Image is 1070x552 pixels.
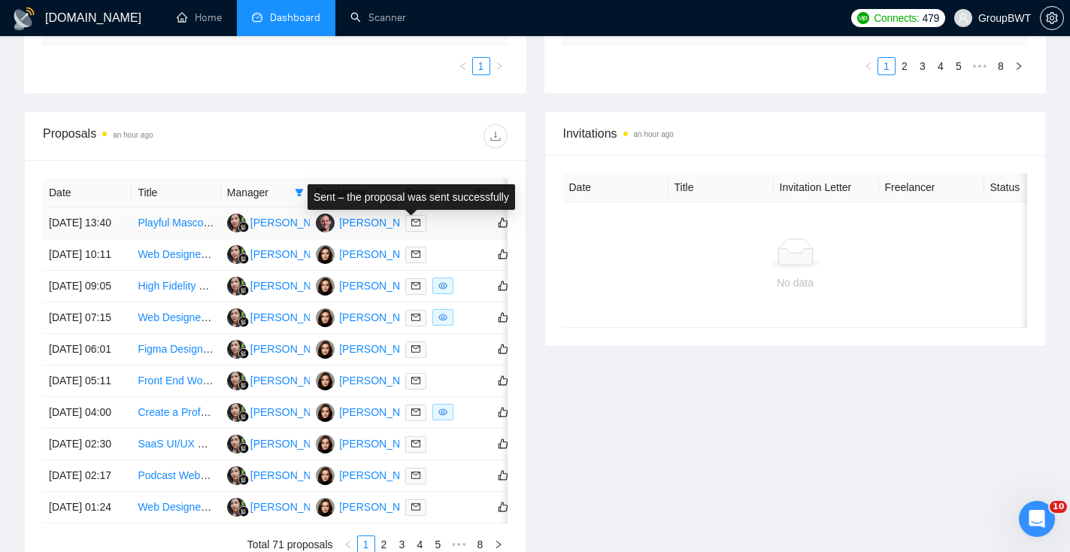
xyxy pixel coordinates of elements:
span: mail [411,376,420,385]
img: gigradar-bm.png [238,348,249,359]
td: [DATE] 10:11 [43,239,132,271]
span: eye [438,281,447,290]
th: Date [563,173,668,202]
div: [PERSON_NAME] [250,278,337,294]
iframe: Intercom live chat [1019,501,1055,537]
a: 8 [993,58,1009,74]
img: SK [316,403,335,422]
a: SN[PERSON_NAME] [227,342,337,354]
img: SK [316,466,335,485]
span: mail [411,408,420,417]
span: like [498,343,508,355]
img: SK [316,308,335,327]
button: right [1010,57,1028,75]
img: VZ [316,214,335,232]
th: Invitation Letter [774,173,879,202]
div: [PERSON_NAME] [250,372,337,389]
div: Sent – the proposal was sent successfully [308,184,515,210]
time: an hour ago [113,131,153,139]
img: gigradar-bm.png [238,285,249,296]
img: SK [316,245,335,264]
img: SN [227,308,246,327]
span: Manager [227,184,289,201]
th: Manager [221,178,310,208]
a: Front End Wordpress Web Designer [138,375,307,387]
img: SN [227,498,246,517]
img: SN [227,372,246,390]
li: Previous Page [859,57,878,75]
span: filter [292,181,307,204]
td: Podcast Website Designer and Manager [132,460,220,492]
time: an hour ago [634,130,674,138]
button: like [494,277,512,295]
th: Date [43,178,132,208]
a: Web Designer Needed for GoDaddy Platform - Author Focused [138,501,432,513]
img: gigradar-bm.png [238,506,249,517]
img: SN [227,340,246,359]
span: right [1014,62,1023,71]
td: High Fidelity Web Design for Group Buy Website [132,271,220,302]
span: mail [411,250,420,259]
img: SK [316,340,335,359]
th: Title [132,178,220,208]
a: Playful Mascot/Character Designer for Hero-Themed Coffee Brand [138,217,448,229]
span: eye [438,408,447,417]
a: VZ[PERSON_NAME] [316,216,426,228]
li: Previous Page [454,57,472,75]
td: [DATE] 13:40 [43,208,132,239]
a: setting [1040,12,1064,24]
a: SN[PERSON_NAME] [227,405,337,417]
a: SN[PERSON_NAME] [227,437,337,449]
span: mail [411,439,420,448]
div: [PERSON_NAME] [250,341,337,357]
a: 4 [932,58,949,74]
td: Web Designer Needed for Gym Rat® – Fitness Brand (WordPress, UI/UX) [132,302,220,334]
span: eye [438,313,447,322]
img: logo [12,7,36,31]
a: SK[PERSON_NAME] [316,311,426,323]
li: 1 [472,57,490,75]
td: [DATE] 09:05 [43,271,132,302]
img: SN [227,403,246,422]
div: No data [575,274,1016,291]
img: SK [316,277,335,296]
li: Next Page [1010,57,1028,75]
a: 1 [473,58,490,74]
div: [PERSON_NAME] [339,435,426,452]
a: SN[PERSON_NAME] [227,279,337,291]
a: High Fidelity Web Design for Group Buy Website [138,280,365,292]
div: [PERSON_NAME] [250,214,337,231]
a: homeHome [177,11,222,24]
span: like [498,469,508,481]
a: Podcast Website Designer and Manager [138,469,326,481]
img: SN [227,277,246,296]
span: right [494,540,503,549]
span: user [958,13,968,23]
a: SK[PERSON_NAME] [316,279,426,291]
button: like [494,372,512,390]
li: 3 [914,57,932,75]
li: 8 [992,57,1010,75]
a: 5 [950,58,967,74]
a: SN[PERSON_NAME] [227,216,337,228]
div: [PERSON_NAME] [339,467,426,484]
a: SN[PERSON_NAME] [227,247,337,259]
img: SK [316,435,335,453]
span: like [498,406,508,418]
td: [DATE] 06:01 [43,334,132,365]
img: gigradar-bm.png [238,443,249,453]
button: setting [1040,6,1064,30]
button: like [494,245,512,263]
li: 5 [950,57,968,75]
a: SK[PERSON_NAME] [316,405,426,417]
td: [DATE] 02:30 [43,429,132,460]
a: SK[PERSON_NAME] [316,469,426,481]
a: SK[PERSON_NAME] [316,500,426,512]
div: [PERSON_NAME] [250,246,337,262]
span: like [498,375,508,387]
td: [DATE] 02:17 [43,460,132,492]
a: Web Designer Needed for Gym Rat® – Fitness Brand (WordPress, UI/UX) [138,311,483,323]
span: mail [411,313,420,322]
div: [PERSON_NAME] [339,309,426,326]
span: Dashboard [270,11,320,24]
